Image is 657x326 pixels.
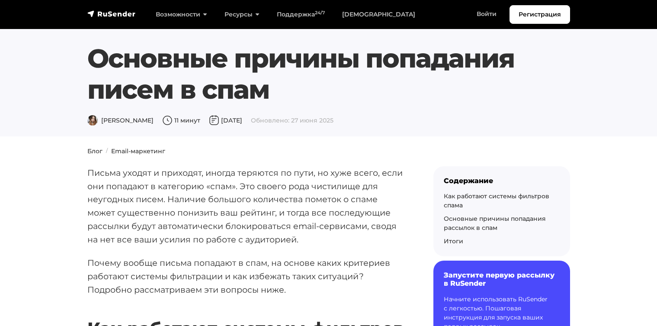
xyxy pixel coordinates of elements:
[87,147,103,155] a: Блог
[251,116,333,124] span: Обновлено: 27 июня 2025
[147,6,216,23] a: Возможности
[162,115,173,126] img: Время чтения
[444,271,560,287] h6: Запустите первую рассылку в RuSender
[103,147,165,156] li: Email-маркетинг
[87,166,406,246] p: Письма уходят и приходят, иногда теряются по пути, но хуже всего, если они попадают в категорию «...
[87,256,406,296] p: Почему вообще письма попадают в спам, на основе каких критериев работают системы фильтрации и как...
[87,116,154,124] span: [PERSON_NAME]
[333,6,424,23] a: [DEMOGRAPHIC_DATA]
[468,5,505,23] a: Войти
[510,5,570,24] a: Регистрация
[87,43,529,105] h1: Основные причины попадания писем в спам
[315,10,325,16] sup: 24/7
[444,237,463,245] a: Итоги
[162,116,200,124] span: 11 минут
[87,10,136,18] img: RuSender
[216,6,268,23] a: Ресурсы
[209,116,242,124] span: [DATE]
[209,115,219,126] img: Дата публикации
[444,215,546,232] a: Основные причины попадания рассылок в спам
[82,147,575,156] nav: breadcrumb
[444,177,560,185] div: Содержание
[268,6,333,23] a: Поддержка24/7
[444,192,549,209] a: Как работают системы фильтров спама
